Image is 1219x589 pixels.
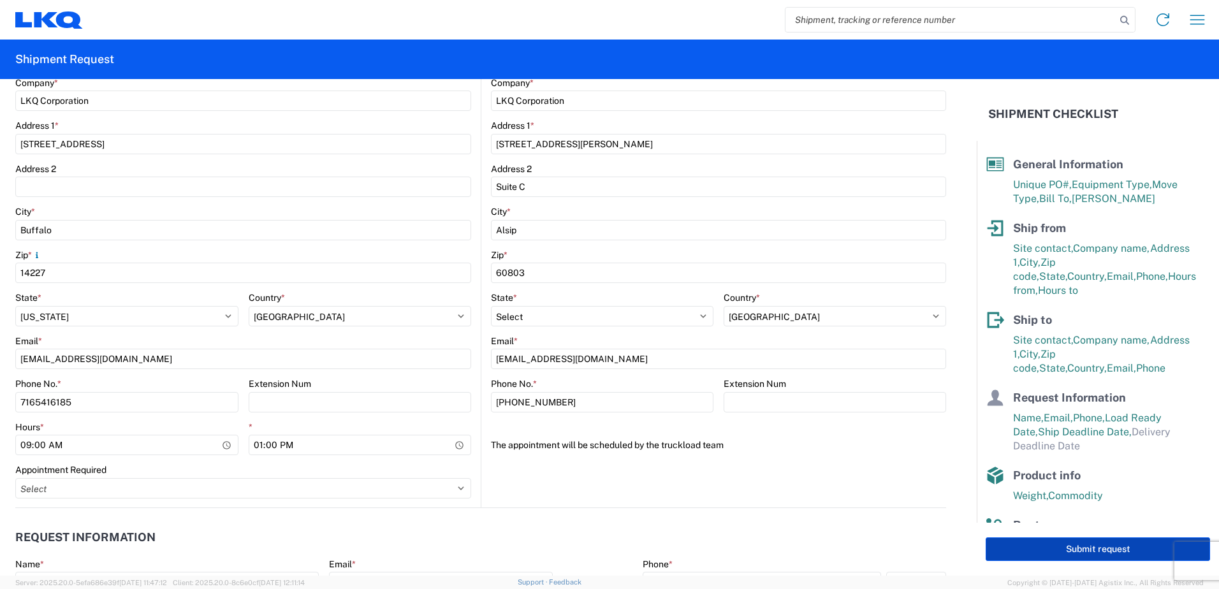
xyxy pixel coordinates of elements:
[1013,412,1044,424] span: Name,
[1038,426,1132,438] span: Ship Deadline Date,
[15,421,44,433] label: Hours
[1048,490,1103,502] span: Commodity
[491,335,518,347] label: Email
[1136,362,1165,374] span: Phone
[1013,518,1046,532] span: Route
[518,578,550,586] a: Support
[1013,242,1073,254] span: Site contact,
[1019,348,1040,360] span: City,
[15,464,106,476] label: Appointment Required
[491,163,532,175] label: Address 2
[15,206,35,217] label: City
[1073,412,1105,424] span: Phone,
[1044,412,1073,424] span: Email,
[1107,362,1136,374] span: Email,
[491,378,537,389] label: Phone No.
[15,558,44,570] label: Name
[491,77,534,89] label: Company
[1013,490,1048,502] span: Weight,
[1013,391,1126,404] span: Request Information
[1039,193,1072,205] span: Bill To,
[724,378,786,389] label: Extension Num
[1067,362,1107,374] span: Country,
[15,249,42,261] label: Zip
[15,335,42,347] label: Email
[329,558,356,570] label: Email
[1013,334,1073,346] span: Site contact,
[491,249,507,261] label: Zip
[259,579,305,586] span: [DATE] 12:11:14
[491,435,724,455] label: The appointment will be scheduled by the truckload team
[1136,270,1168,282] span: Phone,
[1073,334,1150,346] span: Company name,
[1107,270,1136,282] span: Email,
[785,8,1116,32] input: Shipment, tracking or reference number
[249,378,311,389] label: Extension Num
[119,579,167,586] span: [DATE] 11:47:12
[1073,242,1150,254] span: Company name,
[15,163,56,175] label: Address 2
[15,52,114,67] h2: Shipment Request
[1013,178,1072,191] span: Unique PO#,
[1013,157,1123,171] span: General Information
[491,120,534,131] label: Address 1
[1013,469,1081,482] span: Product info
[643,558,673,570] label: Phone
[15,120,59,131] label: Address 1
[549,578,581,586] a: Feedback
[15,531,156,544] h2: Request Information
[1019,256,1040,268] span: City,
[1039,270,1067,282] span: State,
[1013,313,1052,326] span: Ship to
[988,106,1118,122] h2: Shipment Checklist
[173,579,305,586] span: Client: 2025.20.0-8c6e0cf
[1067,270,1107,282] span: Country,
[1013,221,1066,235] span: Ship from
[724,292,760,303] label: Country
[1072,193,1155,205] span: [PERSON_NAME]
[15,378,61,389] label: Phone No.
[1007,577,1204,588] span: Copyright © [DATE]-[DATE] Agistix Inc., All Rights Reserved
[986,537,1210,561] button: Submit request
[249,292,285,303] label: Country
[1072,178,1152,191] span: Equipment Type,
[491,206,511,217] label: City
[15,77,58,89] label: Company
[1038,284,1078,296] span: Hours to
[15,292,41,303] label: State
[491,292,517,303] label: State
[15,579,167,586] span: Server: 2025.20.0-5efa686e39f
[1039,362,1067,374] span: State,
